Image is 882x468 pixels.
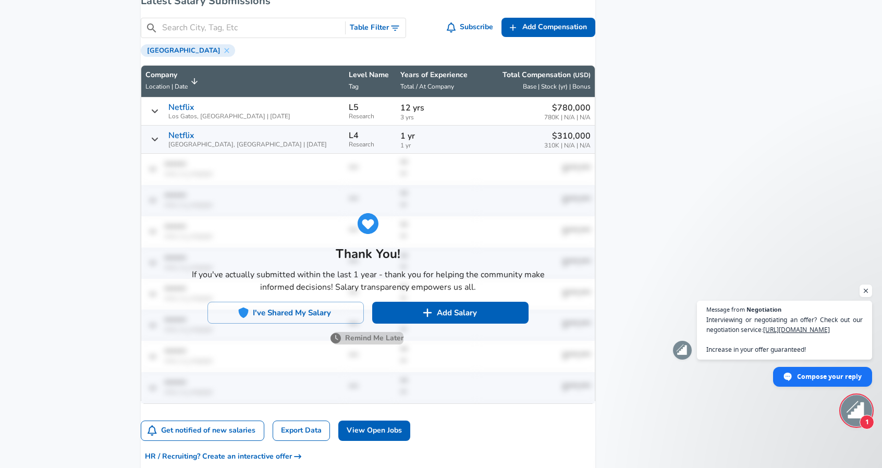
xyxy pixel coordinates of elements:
[400,102,473,114] p: 12 yrs
[191,268,545,293] p: If you've actually submitted within the last 1 year - thank you for helping the community make in...
[349,131,359,140] p: L4
[860,415,874,429] span: 1
[372,302,529,324] button: Add Salary
[481,70,591,93] span: Total Compensation (USD) Base | Stock (yr) | Bonus
[544,142,591,149] span: 310K | N/A | N/A
[706,306,745,312] span: Message from
[797,367,862,386] span: Compose your reply
[349,103,359,112] p: L5
[346,18,406,38] button: Toggle Search Filters
[168,131,194,140] p: Netflix
[349,82,359,91] span: Tag
[141,421,264,440] button: Get notified of new salaries
[168,113,290,120] span: Los Gatos, [GEOGRAPHIC_DATA] | [DATE]
[349,70,393,80] p: Level Name
[349,113,393,120] span: Research
[445,18,498,37] button: Subscribe
[191,245,545,262] h5: Thank You!
[841,395,872,426] div: Open chat
[141,447,305,466] button: HR / Recruiting? Create an interactive offer
[168,141,327,148] span: [GEOGRAPHIC_DATA], [GEOGRAPHIC_DATA] | [DATE]
[400,82,454,91] span: Total / At Company
[522,21,587,34] span: Add Compensation
[544,114,591,121] span: 780K | N/A | N/A
[400,114,473,121] span: 3 yrs
[143,46,225,55] span: [GEOGRAPHIC_DATA]
[273,421,330,441] a: Export Data
[145,450,301,463] span: HR / Recruiting? Create an interactive offer
[330,333,341,343] img: svg+xml;base64,PHN2ZyB4bWxucz0iaHR0cDovL3d3dy53My5vcmcvMjAwMC9zdmciIGZpbGw9IiM3NTc1NzUiIHZpZXdCb3...
[746,306,781,312] span: Negotiation
[338,421,410,441] a: View Open Jobs
[503,70,591,80] p: Total Compensation
[544,102,591,114] p: $780,000
[544,130,591,142] p: $310,000
[573,71,591,80] button: (USD)
[333,332,403,345] button: Remind Me Later
[141,65,595,404] table: Salary Submissions
[400,130,473,142] p: 1 yr
[422,307,433,318] img: svg+xml;base64,PHN2ZyB4bWxucz0iaHR0cDovL3d3dy53My5vcmcvMjAwMC9zdmciIGZpbGw9IiNmZmZmZmYiIHZpZXdCb3...
[523,82,591,91] span: Base | Stock (yr) | Bonus
[349,141,393,148] span: Research
[358,213,378,234] img: svg+xml;base64,PHN2ZyB4bWxucz0iaHR0cDovL3d3dy53My5vcmcvMjAwMC9zdmciIGZpbGw9IiMyNjhERUMiIHZpZXdCb3...
[168,103,194,112] p: Netflix
[706,315,863,354] span: Interviewing or negotiating an offer? Check out our negotiation service: Increase in your offer g...
[238,307,249,318] img: svg+xml;base64,PHN2ZyB4bWxucz0iaHR0cDovL3d3dy53My5vcmcvMjAwMC9zdmciIGZpbGw9IiMyNjhERUMiIHZpZXdCb3...
[501,18,595,37] a: Add Compensation
[207,302,364,324] button: I've Shared My Salary
[400,70,473,80] p: Years of Experience
[145,70,201,93] span: CompanyLocation | Date
[162,21,341,34] input: Search City, Tag, Etc
[400,142,473,149] span: 1 yr
[145,70,188,80] p: Company
[145,82,188,91] span: Location | Date
[141,44,235,57] div: [GEOGRAPHIC_DATA]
